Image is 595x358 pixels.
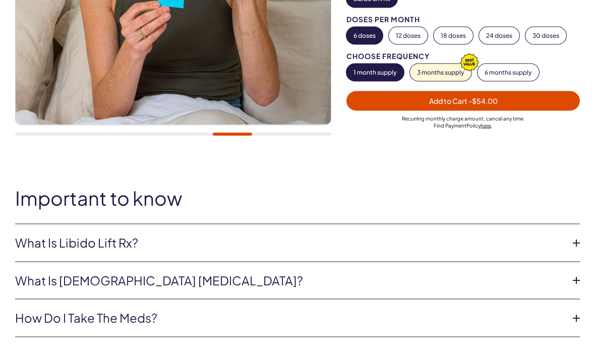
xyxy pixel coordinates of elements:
[481,123,491,129] a: here
[15,310,564,327] a: How do I take the meds?
[346,115,580,129] div: Recurring monthly charge amount , cancel any time. Policy .
[346,16,580,23] div: Doses per Month
[346,64,404,81] button: 1 month supply
[434,27,473,44] button: 18 doses
[479,27,519,44] button: 24 doses
[346,91,580,111] button: Add to Cart -$54.00
[525,27,566,44] button: 30 doses
[346,52,580,60] div: Choose Frequency
[410,64,471,81] button: 3 months supply
[15,188,580,209] h2: Important to know
[15,272,564,289] a: What is [DEMOGRAPHIC_DATA] [MEDICAL_DATA]?
[15,234,564,252] a: What is Libido Lift Rx?
[434,123,466,129] span: Find Payment
[468,96,498,105] span: - $54.00
[478,64,539,81] button: 6 months supply
[429,96,498,105] span: Add to Cart
[346,27,383,44] button: 6 doses
[389,27,428,44] button: 12 doses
